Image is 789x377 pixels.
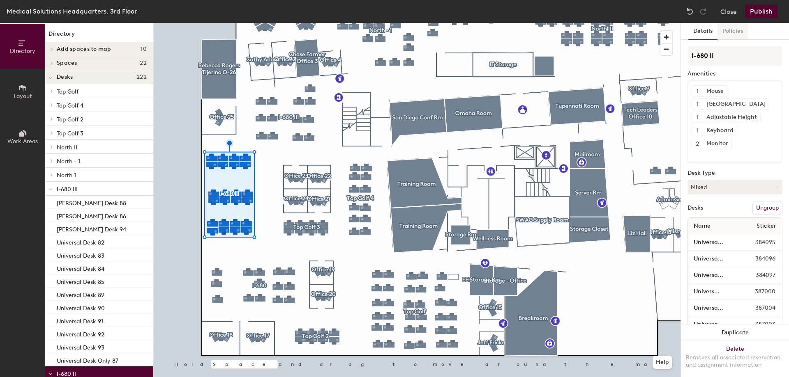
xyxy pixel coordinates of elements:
span: 22 [140,60,147,66]
span: 387004 [736,304,780,313]
input: Unnamed desk [690,319,736,330]
input: Unnamed desk [690,286,735,297]
img: Undo [686,7,694,16]
button: Mixed [687,180,782,194]
button: Help [653,356,672,369]
div: Adjustable Height [703,112,760,123]
span: Spaces [57,60,77,66]
span: 1 [697,100,699,109]
button: 2 [692,138,703,149]
p: Universal Desk 93 [57,342,104,351]
p: Universal Desk 83 [57,250,104,259]
span: 222 [136,74,147,80]
p: [PERSON_NAME] Desk 94 [57,224,126,233]
span: 1 [697,113,699,122]
span: Add spaces to map [57,46,111,53]
span: I-680 III [57,186,78,193]
button: 1 [692,99,703,110]
div: Keyboard [703,125,737,136]
button: Ungroup [752,201,782,215]
button: Close [720,5,737,18]
button: 1 [692,125,703,136]
span: Layout [14,93,32,100]
button: 1 [692,112,703,123]
input: Unnamed desk [690,237,736,248]
span: Top Golf 4 [57,102,83,109]
p: Universal Desk 92 [57,329,104,338]
button: DeleteRemoves all associated reservation and assignment information [681,341,789,377]
div: Removes all associated reservation and assignment information [686,354,784,369]
span: Desks [57,74,73,80]
span: Directory [10,48,35,55]
p: Universal Desk 85 [57,276,104,286]
span: 10 [141,46,147,53]
button: Publish [745,5,777,18]
input: Unnamed desk [690,302,736,314]
div: Amenities [687,71,782,77]
input: Unnamed desk [690,253,736,265]
span: Work Areas [7,138,38,145]
span: 1 [697,126,699,135]
img: Redo [699,7,707,16]
h1: Directory [45,30,153,42]
p: Universal Desk 89 [57,289,104,299]
span: 384095 [736,238,780,247]
span: 384097 [736,271,780,280]
div: Medical Solutions Headquarters, 3rd Floor [7,6,137,16]
button: 1 [692,86,703,96]
span: Top Golf 3 [57,130,83,137]
span: Sticker [752,219,780,233]
span: North - 1 [57,158,80,165]
button: Policies [717,23,748,40]
p: [PERSON_NAME] Desk 86 [57,210,126,220]
button: Duplicate [681,324,789,341]
p: Universal Desk Only 87 [57,355,118,364]
span: 1 [697,87,699,96]
span: 387000 [735,287,780,296]
span: Name [690,219,715,233]
span: 387003 [736,320,780,329]
p: Universal Desk 84 [57,263,104,272]
p: Universal Desk 82 [57,237,104,246]
p: Universal Desk 90 [57,302,105,312]
span: Top Golf 2 [57,116,83,123]
span: 384096 [736,254,780,263]
div: Monitor [703,138,731,149]
div: Mouse [703,86,727,96]
button: Details [688,23,717,40]
span: 2 [696,139,699,148]
div: Desk Type [687,170,782,176]
span: North II [57,144,77,151]
span: North 1 [57,172,76,179]
p: Universal Desk 91 [57,315,103,325]
input: Unnamed desk [690,270,736,281]
div: Desks [687,205,703,211]
p: [PERSON_NAME] Desk 88 [57,197,126,207]
div: [GEOGRAPHIC_DATA] [703,99,769,110]
span: Top Golf [57,88,78,95]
